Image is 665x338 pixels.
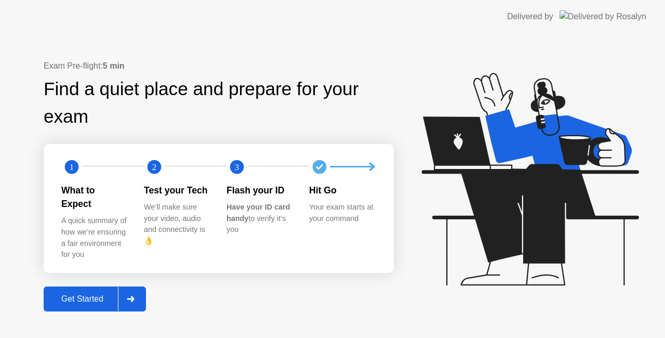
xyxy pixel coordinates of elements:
button: Get Started [44,287,146,311]
text: 3 [235,162,239,172]
text: 2 [152,162,156,172]
div: Flash your ID [227,184,292,197]
div: Hit Go [309,184,375,197]
div: What to Expect [61,184,127,211]
div: Exam Pre-flight: [44,60,394,72]
div: Get Started [47,294,118,304]
div: A quick summary of how we’re ensuring a fair environment for you [61,215,127,260]
img: Delivered by Rosalyn [560,10,646,22]
div: Your exam starts at your command [309,202,375,224]
div: to verify it’s you [227,202,292,236]
div: Test your Tech [144,184,210,197]
div: Delivered by [507,10,553,23]
div: Find a quiet place and prepare for your exam [44,75,394,131]
b: Have your ID card handy [227,203,290,223]
div: We’ll make sure your video, audio and connectivity is 👌 [144,202,210,246]
b: 5 min [103,61,125,70]
text: 1 [70,162,74,172]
